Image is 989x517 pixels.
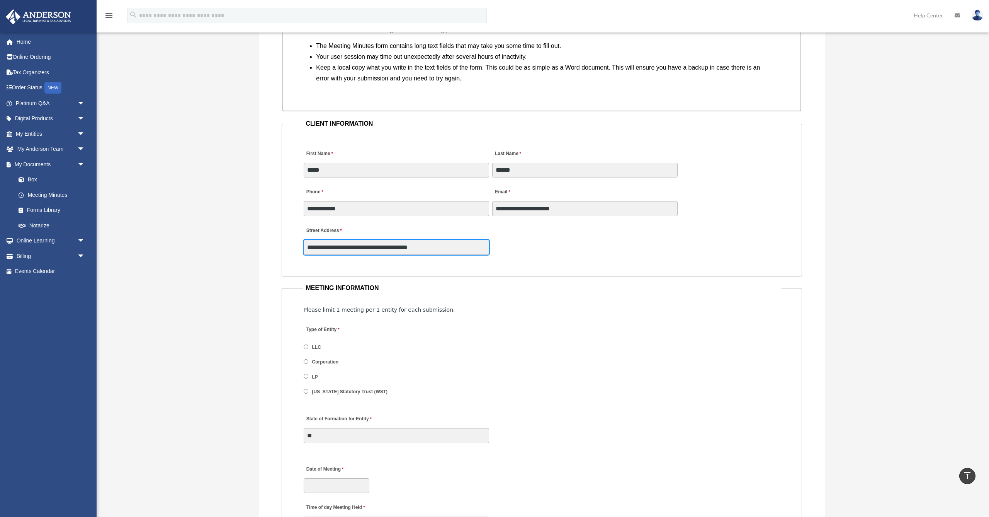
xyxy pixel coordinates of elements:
a: My Documentsarrow_drop_down [5,157,97,172]
span: arrow_drop_down [77,142,93,157]
label: [US_STATE] Statutory Trust (WST) [310,389,391,396]
img: User Pic [972,10,983,21]
span: arrow_drop_down [77,233,93,249]
i: menu [104,11,114,20]
label: LLC [310,344,324,351]
i: search [129,10,138,19]
label: Date of Meeting [304,464,377,474]
i: vertical_align_top [963,471,972,480]
a: Forms Library [11,203,97,218]
a: Events Calendar [5,264,97,279]
legend: MEETING INFORMATION [303,283,781,293]
label: Phone [304,187,325,198]
span: arrow_drop_down [77,111,93,127]
a: Online Learningarrow_drop_down [5,233,97,249]
label: Email [492,187,512,198]
a: Platinum Q&Aarrow_drop_down [5,96,97,111]
label: Street Address [304,226,377,236]
a: Meeting Minutes [11,187,93,203]
a: menu [104,14,114,20]
label: Corporation [310,359,342,366]
a: Home [5,34,97,49]
li: Your user session may time out unexpectedly after several hours of inactivity. [316,51,773,62]
a: Tax Organizers [5,65,97,80]
legend: CLIENT INFORMATION [303,118,781,129]
a: My Anderson Teamarrow_drop_down [5,142,97,157]
span: arrow_drop_down [77,96,93,111]
label: Type of Entity [304,325,377,335]
a: Notarize [11,218,97,233]
label: LP [310,374,321,380]
span: arrow_drop_down [77,157,93,172]
label: State of Formation for Entity [304,414,374,425]
a: Order StatusNEW [5,80,97,96]
a: Digital Productsarrow_drop_down [5,111,97,126]
span: arrow_drop_down [77,126,93,142]
label: Time of day Meeting Held [304,503,377,513]
label: First Name [304,148,335,159]
span: Please limit 1 meeting per 1 entity for each submission. [304,307,455,313]
li: The Meeting Minutes form contains long text fields that may take you some time to fill out. [316,41,773,51]
li: Keep a local copy what you write in the text fields of the form. This could be as simple as a Wor... [316,62,773,84]
a: Online Ordering [5,49,97,65]
a: My Entitiesarrow_drop_down [5,126,97,142]
a: vertical_align_top [959,468,975,484]
img: Anderson Advisors Platinum Portal [3,9,73,24]
a: Box [11,172,97,188]
div: NEW [44,82,61,94]
span: arrow_drop_down [77,248,93,264]
label: Last Name [492,148,523,159]
a: Billingarrow_drop_down [5,248,97,264]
